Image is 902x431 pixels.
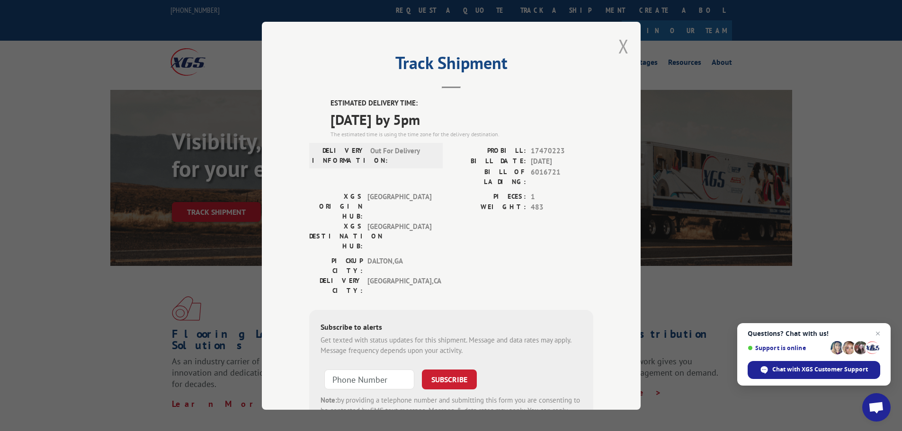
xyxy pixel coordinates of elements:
span: [DATE] [531,156,593,167]
label: DELIVERY CITY: [309,275,363,295]
span: 17470223 [531,145,593,156]
div: Get texted with status updates for this shipment. Message and data rates may apply. Message frequ... [321,334,582,356]
span: Chat with XGS Customer Support [772,365,868,374]
span: [GEOGRAPHIC_DATA] [367,191,431,221]
span: DALTON , GA [367,255,431,275]
span: 1 [531,191,593,202]
span: [GEOGRAPHIC_DATA] [367,221,431,251]
h2: Track Shipment [309,56,593,74]
label: PROBILL: [451,145,526,156]
label: DELIVERY INFORMATION: [312,145,366,165]
label: BILL DATE: [451,156,526,167]
span: Close chat [872,328,884,339]
div: The estimated time is using the time zone for the delivery destination. [330,130,593,138]
label: PIECES: [451,191,526,202]
div: Subscribe to alerts [321,321,582,334]
span: 6016721 [531,167,593,186]
button: SUBSCRIBE [422,369,477,389]
span: [DATE] by 5pm [330,108,593,130]
strong: Note: [321,395,337,404]
div: Open chat [862,393,891,422]
input: Phone Number [324,369,414,389]
label: WEIGHT: [451,202,526,213]
span: Out For Delivery [370,145,434,165]
button: Close modal [618,34,629,59]
label: BILL OF LADING: [451,167,526,186]
label: PICKUP CITY: [309,255,363,275]
label: XGS DESTINATION HUB: [309,221,363,251]
label: ESTIMATED DELIVERY TIME: [330,98,593,109]
div: by providing a telephone number and submitting this form you are consenting to be contacted by SM... [321,395,582,427]
span: 483 [531,202,593,213]
label: XGS ORIGIN HUB: [309,191,363,221]
span: Support is online [748,344,827,352]
div: Chat with XGS Customer Support [748,361,880,379]
span: [GEOGRAPHIC_DATA] , CA [367,275,431,295]
span: Questions? Chat with us! [748,330,880,337]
